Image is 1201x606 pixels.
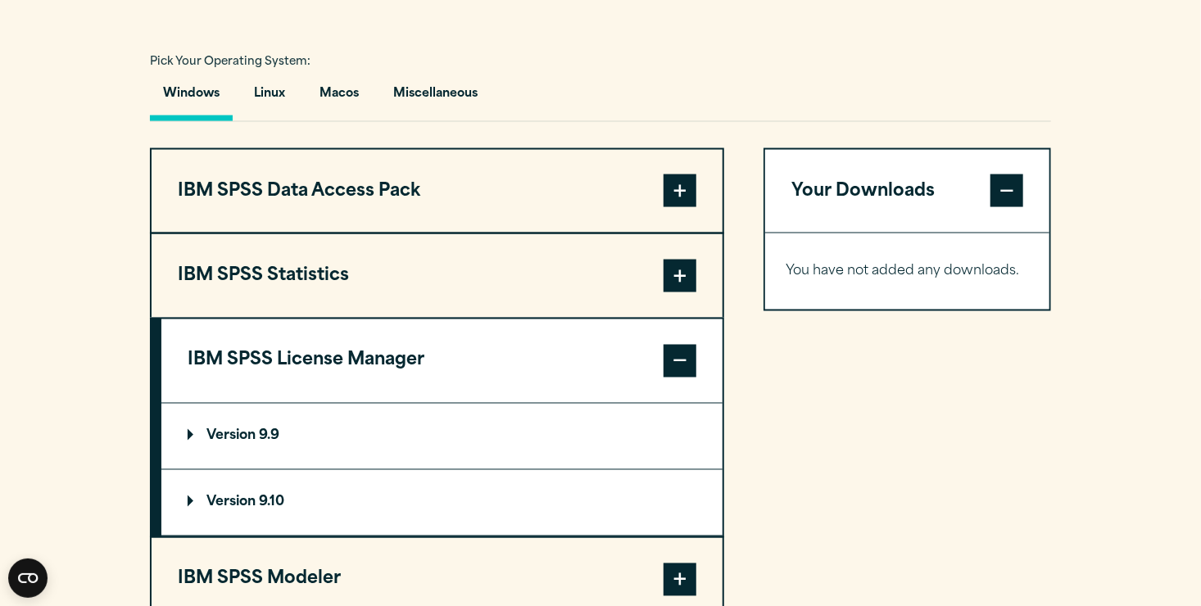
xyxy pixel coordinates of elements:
[786,260,1029,283] p: You have not added any downloads.
[150,57,310,67] span: Pick Your Operating System:
[161,319,723,403] button: IBM SPSS License Manager
[188,430,279,443] p: Version 9.9
[8,559,48,598] button: Open CMP widget
[306,75,372,121] button: Macos
[241,75,298,121] button: Linux
[152,150,723,233] button: IBM SPSS Data Access Pack
[380,75,491,121] button: Miscellaneous
[161,470,723,536] summary: Version 9.10
[161,403,723,536] div: IBM SPSS License Manager
[188,496,284,509] p: Version 9.10
[150,75,233,121] button: Windows
[161,404,723,469] summary: Version 9.9
[152,234,723,318] button: IBM SPSS Statistics
[765,233,1049,310] div: Your Downloads
[765,150,1049,233] button: Your Downloads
